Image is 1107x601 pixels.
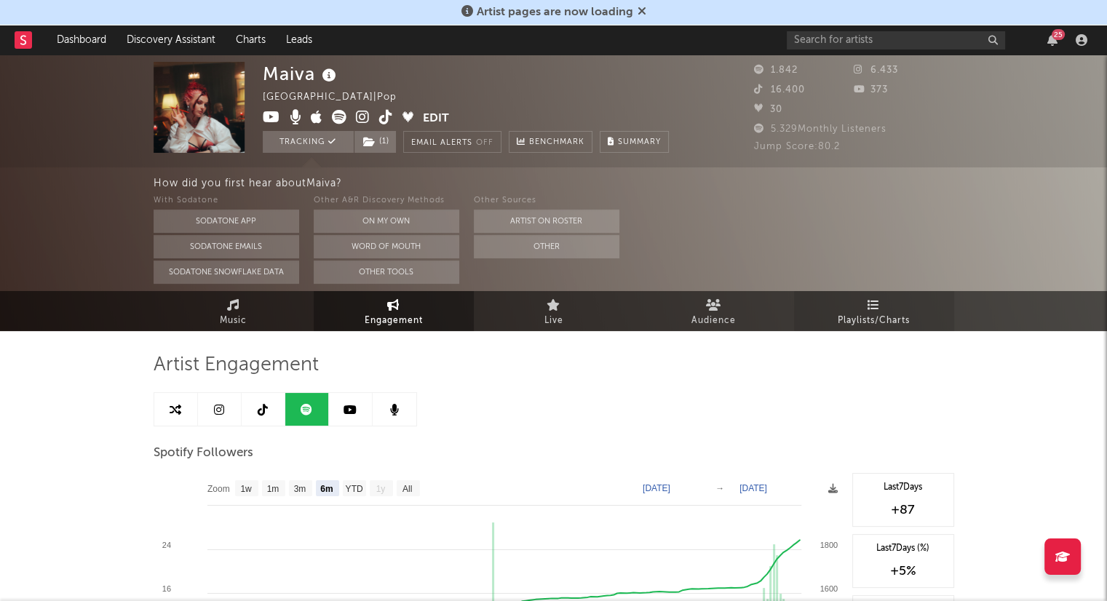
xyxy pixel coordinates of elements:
[618,138,661,146] span: Summary
[376,484,385,494] text: 1y
[854,65,898,75] span: 6.433
[220,312,247,330] span: Music
[474,192,619,210] div: Other Sources
[207,484,230,494] text: Zoom
[345,484,362,494] text: YTD
[240,484,252,494] text: 1w
[754,124,886,134] span: 5.329 Monthly Listeners
[314,291,474,331] a: Engagement
[154,291,314,331] a: Music
[754,105,782,114] span: 30
[854,85,888,95] span: 373
[314,260,459,284] button: Other Tools
[226,25,276,55] a: Charts
[403,131,501,153] button: Email AlertsOff
[293,484,306,494] text: 3m
[1047,34,1058,46] button: 25
[739,483,767,493] text: [DATE]
[266,484,279,494] text: 1m
[544,312,563,330] span: Live
[838,312,910,330] span: Playlists/Charts
[320,484,333,494] text: 6m
[638,7,646,18] span: Dismiss
[820,584,837,593] text: 1600
[154,192,299,210] div: With Sodatone
[754,142,840,151] span: Jump Score: 80.2
[314,192,459,210] div: Other A&R Discovery Methods
[691,312,736,330] span: Audience
[860,542,946,555] div: Last 7 Days (%)
[354,131,396,153] button: (1)
[754,85,805,95] span: 16.400
[860,481,946,494] div: Last 7 Days
[263,131,354,153] button: Tracking
[154,260,299,284] button: Sodatone Snowflake Data
[365,312,423,330] span: Engagement
[600,131,669,153] button: Summary
[474,291,634,331] a: Live
[314,235,459,258] button: Word Of Mouth
[715,483,724,493] text: →
[1052,29,1065,40] div: 25
[162,584,170,593] text: 16
[263,62,340,86] div: Maiva
[476,139,493,147] em: Off
[794,291,954,331] a: Playlists/Charts
[529,134,584,151] span: Benchmark
[47,25,116,55] a: Dashboard
[116,25,226,55] a: Discovery Assistant
[860,562,946,580] div: +5 %
[154,210,299,233] button: Sodatone App
[820,541,837,549] text: 1800
[477,7,633,18] span: Artist pages are now loading
[402,484,411,494] text: All
[314,210,459,233] button: On My Own
[154,445,253,462] span: Spotify Followers
[354,131,397,153] span: ( 1 )
[263,89,413,106] div: [GEOGRAPHIC_DATA] | Pop
[154,357,319,374] span: Artist Engagement
[634,291,794,331] a: Audience
[474,235,619,258] button: Other
[860,501,946,519] div: +87
[509,131,592,153] a: Benchmark
[643,483,670,493] text: [DATE]
[276,25,322,55] a: Leads
[162,541,170,549] text: 24
[787,31,1005,49] input: Search for artists
[474,210,619,233] button: Artist on Roster
[154,235,299,258] button: Sodatone Emails
[754,65,798,75] span: 1.842
[423,110,449,128] button: Edit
